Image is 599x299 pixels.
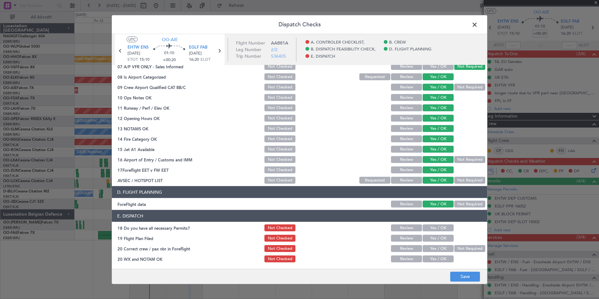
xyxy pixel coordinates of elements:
button: Not Required [454,201,485,207]
button: Not Required [454,63,485,70]
header: Dispatch Checks [112,15,487,34]
button: Not Required [454,84,485,91]
button: Not Required [454,245,485,252]
button: Not Required [454,177,485,184]
button: Not Required [454,156,485,163]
